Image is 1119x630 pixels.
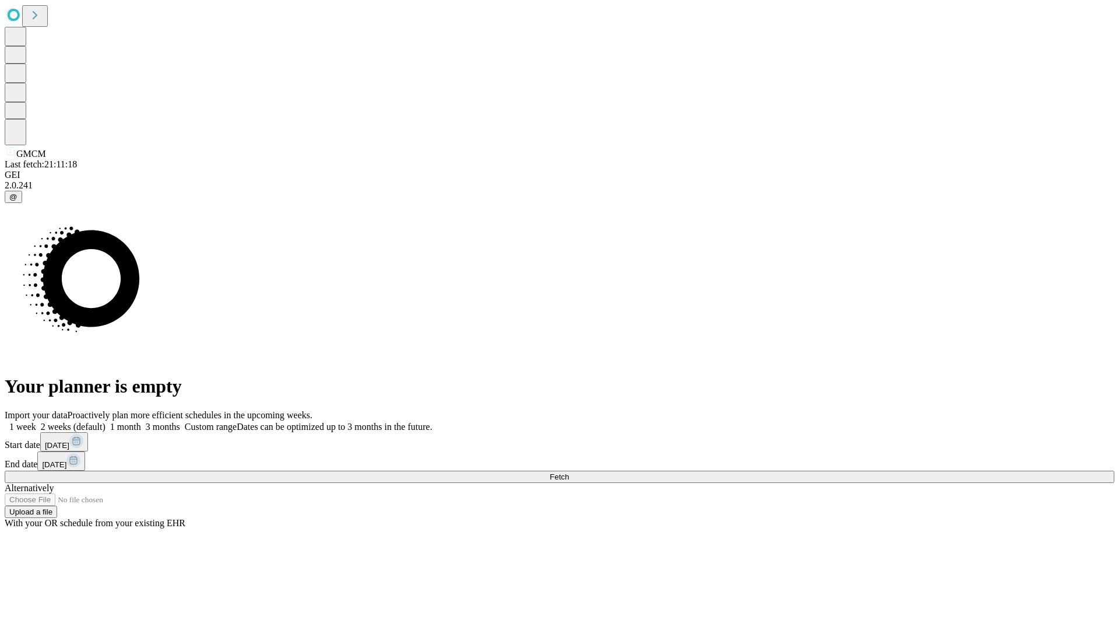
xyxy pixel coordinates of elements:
[237,422,432,432] span: Dates can be optimized up to 3 months in the future.
[5,191,22,203] button: @
[5,483,54,493] span: Alternatively
[40,432,88,452] button: [DATE]
[185,422,237,432] span: Custom range
[5,452,1114,471] div: End date
[5,471,1114,483] button: Fetch
[5,432,1114,452] div: Start date
[9,422,36,432] span: 1 week
[68,410,312,420] span: Proactively plan more efficient schedules in the upcoming weeks.
[9,192,17,201] span: @
[5,159,77,169] span: Last fetch: 21:11:18
[45,441,69,450] span: [DATE]
[5,170,1114,180] div: GEI
[16,149,46,159] span: GMCM
[37,452,85,471] button: [DATE]
[110,422,141,432] span: 1 month
[146,422,180,432] span: 3 months
[5,180,1114,191] div: 2.0.241
[5,518,185,528] span: With your OR schedule from your existing EHR
[41,422,105,432] span: 2 weeks (default)
[550,473,569,481] span: Fetch
[5,506,57,518] button: Upload a file
[5,376,1114,397] h1: Your planner is empty
[5,410,68,420] span: Import your data
[42,460,66,469] span: [DATE]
